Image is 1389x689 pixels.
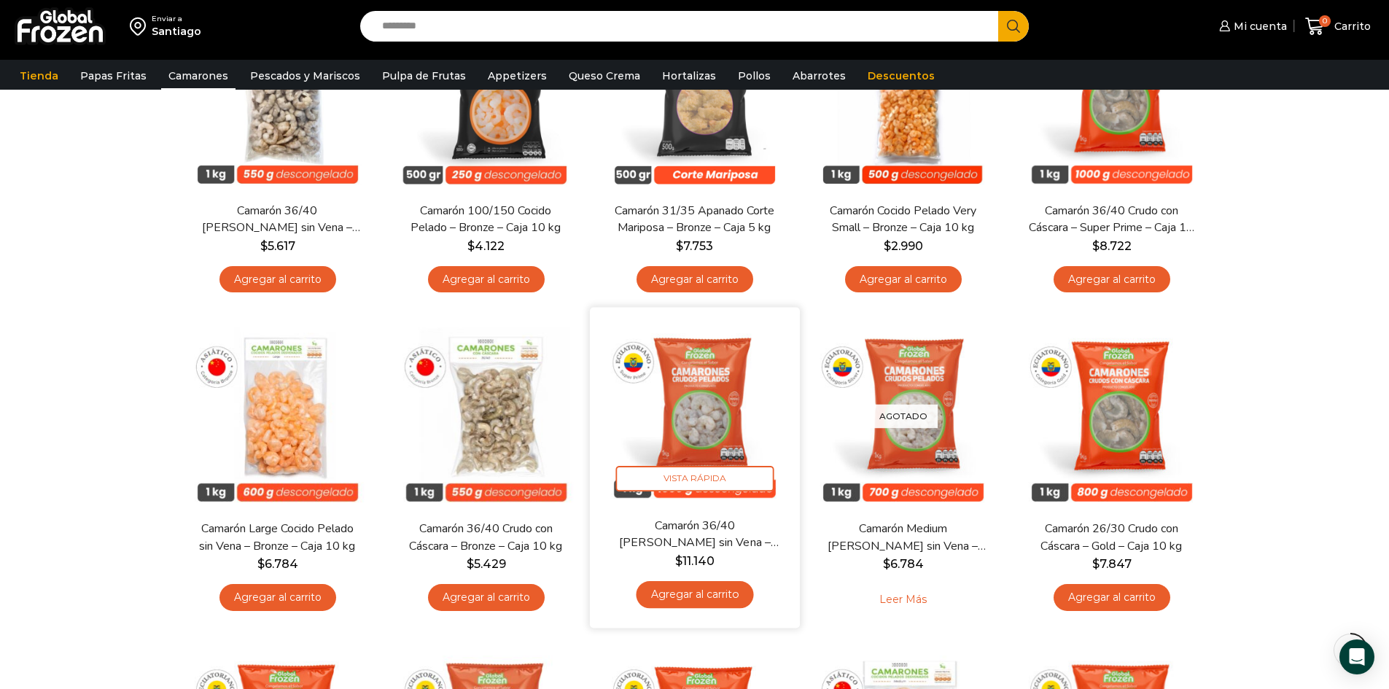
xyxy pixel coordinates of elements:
[860,62,942,90] a: Descuentos
[1230,19,1287,34] span: Mi cuenta
[193,521,361,554] a: Camarón Large Cocido Pelado sin Vena – Bronze – Caja 10 kg
[785,62,853,90] a: Abarrotes
[1331,19,1371,34] span: Carrito
[257,557,298,571] bdi: 6.784
[610,518,779,552] a: Camarón 36/40 [PERSON_NAME] sin Vena – Super Prime – Caja 10 kg
[869,405,938,429] p: Agotado
[428,584,545,611] a: Agregar al carrito: “Camarón 36/40 Crudo con Cáscara - Bronze - Caja 10 kg”
[402,521,569,554] a: Camarón 36/40 Crudo con Cáscara – Bronze – Caja 10 kg
[1092,557,1132,571] bdi: 7.847
[883,557,890,571] span: $
[73,62,154,90] a: Papas Fritas
[615,466,774,491] span: Vista Rápida
[674,554,714,568] bdi: 11.140
[1092,557,1100,571] span: $
[845,266,962,293] a: Agregar al carrito: “Camarón Cocido Pelado Very Small - Bronze - Caja 10 kg”
[193,203,361,236] a: Camarón 36/40 [PERSON_NAME] sin Vena – Bronze – Caja 10 kg
[1027,203,1195,236] a: Camarón 36/40 Crudo con Cáscara – Super Prime – Caja 10 kg
[402,203,569,236] a: Camarón 100/150 Cocido Pelado – Bronze – Caja 10 kg
[1092,239,1100,253] span: $
[1319,15,1331,27] span: 0
[637,266,753,293] a: Agregar al carrito: “Camarón 31/35 Apanado Corte Mariposa - Bronze - Caja 5 kg”
[636,581,753,608] a: Agregar al carrito: “Camarón 36/40 Crudo Pelado sin Vena - Super Prime - Caja 10 kg”
[655,62,723,90] a: Hortalizas
[1092,239,1132,253] bdi: 8.722
[12,62,66,90] a: Tienda
[884,239,891,253] span: $
[610,203,778,236] a: Camarón 31/35 Apanado Corte Mariposa – Bronze – Caja 5 kg
[243,62,367,90] a: Pescados y Mariscos
[1302,9,1374,44] a: 0 Carrito
[883,557,924,571] bdi: 6.784
[561,62,647,90] a: Queso Crema
[467,557,506,571] bdi: 5.429
[219,584,336,611] a: Agregar al carrito: “Camarón Large Cocido Pelado sin Vena - Bronze - Caja 10 kg”
[152,14,201,24] div: Enviar a
[467,239,505,253] bdi: 4.122
[260,239,268,253] span: $
[819,203,987,236] a: Camarón Cocido Pelado Very Small – Bronze – Caja 10 kg
[1027,521,1195,554] a: Camarón 26/30 Crudo con Cáscara – Gold – Caja 10 kg
[676,239,683,253] span: $
[731,62,778,90] a: Pollos
[161,62,236,90] a: Camarones
[130,14,152,39] img: address-field-icon.svg
[857,584,949,615] a: Leé más sobre “Camarón Medium Crudo Pelado sin Vena - Silver - Caja 10 kg”
[674,554,682,568] span: $
[219,266,336,293] a: Agregar al carrito: “Camarón 36/40 Crudo Pelado sin Vena - Bronze - Caja 10 kg”
[998,11,1029,42] button: Search button
[257,557,265,571] span: $
[152,24,201,39] div: Santiago
[467,557,474,571] span: $
[1054,584,1170,611] a: Agregar al carrito: “Camarón 26/30 Crudo con Cáscara - Gold - Caja 10 kg”
[884,239,923,253] bdi: 2.990
[676,239,713,253] bdi: 7.753
[428,266,545,293] a: Agregar al carrito: “Camarón 100/150 Cocido Pelado - Bronze - Caja 10 kg”
[1339,639,1374,674] div: Open Intercom Messenger
[467,239,475,253] span: $
[1054,266,1170,293] a: Agregar al carrito: “Camarón 36/40 Crudo con Cáscara - Super Prime - Caja 10 kg”
[375,62,473,90] a: Pulpa de Frutas
[819,521,987,554] a: Camarón Medium [PERSON_NAME] sin Vena – Silver – Caja 10 kg
[480,62,554,90] a: Appetizers
[260,239,295,253] bdi: 5.617
[1215,12,1287,41] a: Mi cuenta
